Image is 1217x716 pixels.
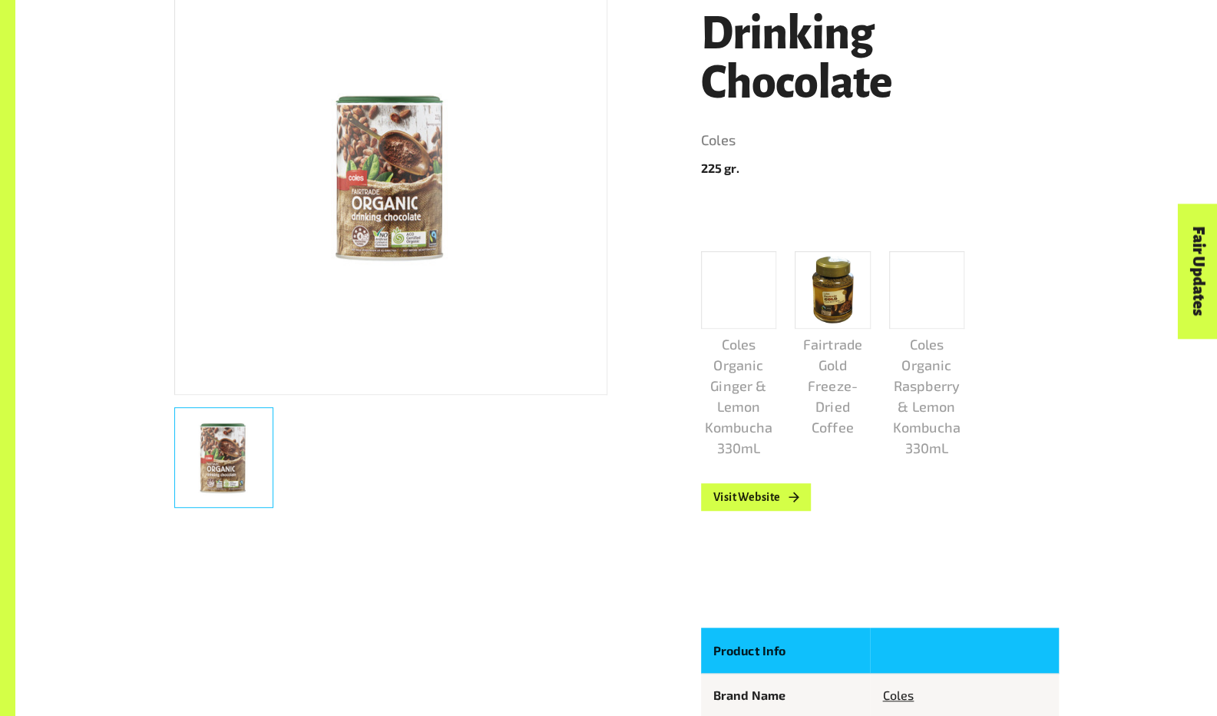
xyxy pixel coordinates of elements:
p: Coles Organic Ginger & Lemon Kombucha 330mL [701,334,777,459]
p: Coles Organic Raspberry & Lemon Kombucha 330mL [889,334,965,459]
a: Coles Organic Raspberry & Lemon Kombucha 330mL [889,251,965,459]
a: Coles [882,688,914,702]
a: Visit Website [701,483,812,511]
a: Fairtrade Gold Freeze-Dried Coffee [795,251,871,438]
p: Brand Name [713,686,858,704]
p: 225 gr. [701,159,1059,177]
p: Product Info [713,640,858,661]
p: Fairtrade Gold Freeze-Dried Coffee [795,334,871,438]
a: Coles Organic Ginger & Lemon Kombucha 330mL [701,251,777,459]
a: Coles [701,128,1059,153]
